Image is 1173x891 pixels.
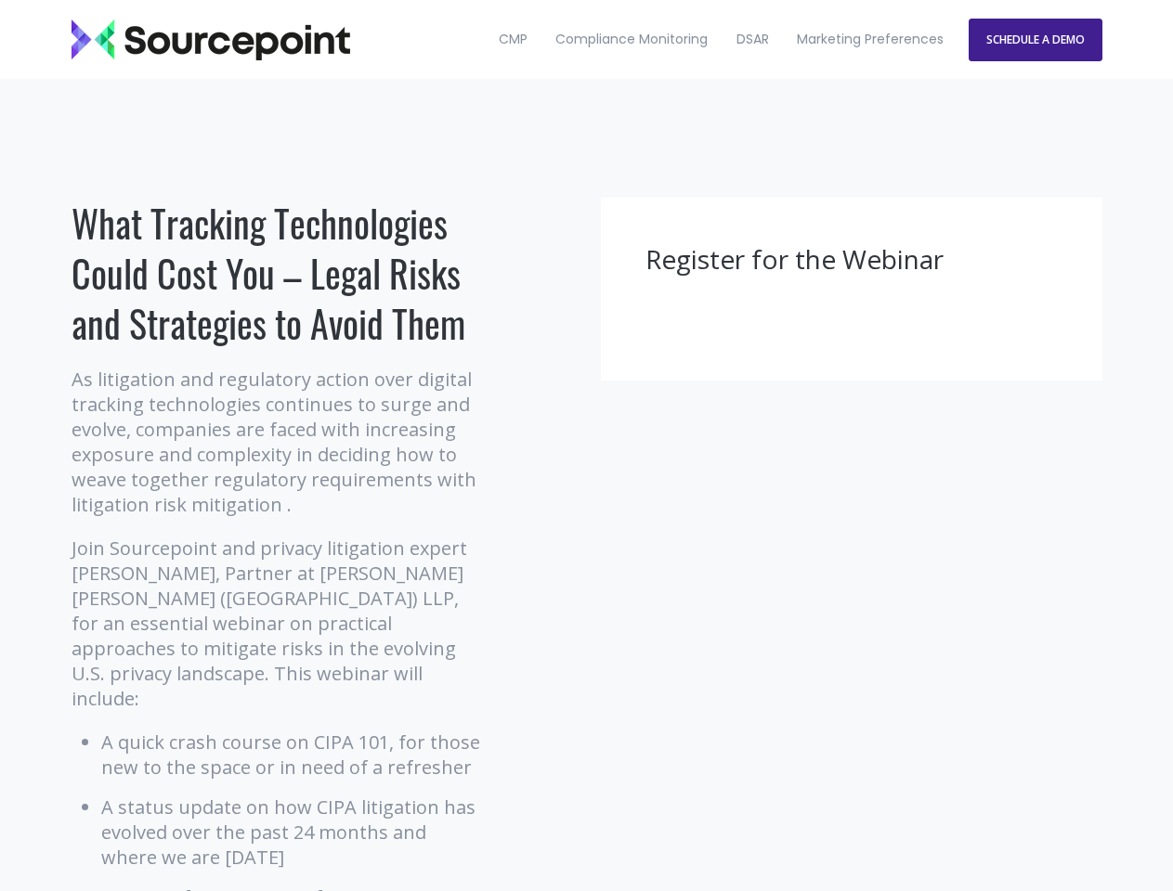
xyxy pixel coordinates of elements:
[969,19,1102,61] a: SCHEDULE A DEMO
[72,536,485,711] p: Join Sourcepoint and privacy litigation expert [PERSON_NAME], Partner at [PERSON_NAME] [PERSON_NA...
[101,730,485,780] li: A quick crash course on CIPA 101, for those new to the space or in need of a refresher
[645,242,1058,278] h3: Register for the Webinar
[72,198,485,348] h1: What Tracking Technologies Could Cost You – Legal Risks and Strategies to Avoid Them
[72,367,485,517] p: As litigation and regulatory action over digital tracking technologies continues to surge and evo...
[72,19,350,60] img: Sourcepoint_logo_black_transparent (2)-2
[101,794,485,870] li: A status update on how CIPA litigation has evolved over the past 24 months and where we are [DATE]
